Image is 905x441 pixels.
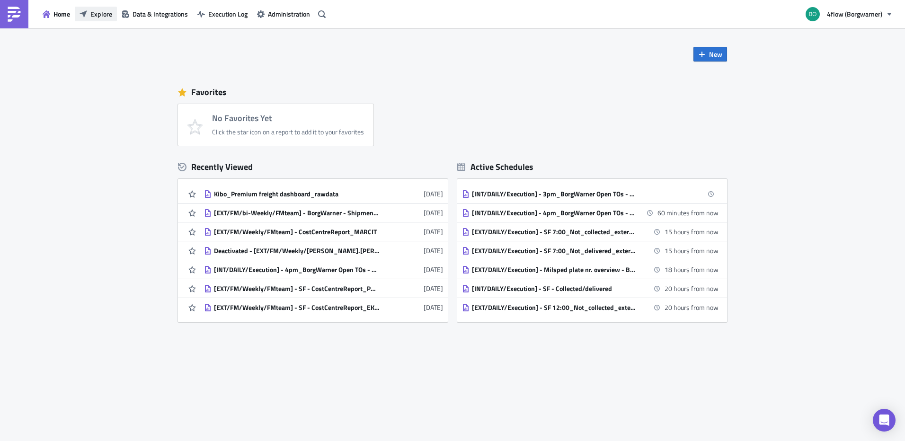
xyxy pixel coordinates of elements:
[204,203,443,222] a: [EXT/FM/bi-Weekly/FMteam] - BorgWarner - Shipments with no billing run[DATE]
[462,222,719,241] a: [EXT/DAILY/Execution] - SF 7:00_Not_collected_external sending to carrier15 hours from now
[424,246,443,256] time: 2025-08-08T09:58:03Z
[133,9,188,19] span: Data & Integrations
[212,114,364,123] h4: No Favorites Yet
[472,303,638,312] div: [EXT/DAILY/Execution] - SF 12:00_Not_collected_external sending to carrier
[214,303,380,312] div: [EXT/FM/Weekly/FMteam] - SF - CostCentreReport_EKIBDE
[709,49,722,59] span: New
[472,228,638,236] div: [EXT/DAILY/Execution] - SF 7:00_Not_collected_external sending to carrier
[472,247,638,255] div: [EXT/DAILY/Execution] - SF 7:00_Not_delivered_external sending to carrier
[665,302,719,312] time: 2025-09-03 12:00
[424,283,443,293] time: 2025-07-22T08:48:01Z
[800,4,898,25] button: 4flow (Borgwarner)
[204,279,443,298] a: [EXT/FM/Weekly/FMteam] - SF - CostCentreReport_PBLO[DATE]
[462,241,719,260] a: [EXT/DAILY/Execution] - SF 7:00_Not_delivered_external sending to carrier15 hours from now
[38,7,75,21] button: Home
[178,85,727,99] div: Favorites
[462,260,719,279] a: [EXT/DAILY/Execution] - Milsped plate nr. overview - BW RTT18 hours from now
[204,241,443,260] a: Deactivated - [EXT/FM/Weekly/[PERSON_NAME].[PERSON_NAME]] - BorgWarner - Old shipments with no bi...
[53,9,70,19] span: Home
[665,246,719,256] time: 2025-09-03 07:00
[204,298,443,317] a: [EXT/FM/Weekly/FMteam] - SF - CostCentreReport_EKIBDE[DATE]
[827,9,882,19] span: 4flow (Borgwarner)
[693,47,727,62] button: New
[472,265,638,274] div: [EXT/DAILY/Execution] - Milsped plate nr. overview - BW RTT
[424,189,443,199] time: 2025-08-28T09:24:22Z
[472,284,638,293] div: [INT/DAILY/Execution] - SF - Collected/delivered
[90,9,112,19] span: Explore
[665,265,719,274] time: 2025-09-03 10:00
[204,222,443,241] a: [EXT/FM/Weekly/FMteam] - CostCentreReport_MARCIT[DATE]
[462,298,719,317] a: [EXT/DAILY/Execution] - SF 12:00_Not_collected_external sending to carrier20 hours from now
[268,9,310,19] span: Administration
[472,209,638,217] div: [INT/DAILY/Execution] - 4pm_BorgWarner Open TOs - 2 days check
[462,185,719,203] a: [INT/DAILY/Execution] - 3pm_BorgWarner Open TOs - 2 days check
[424,302,443,312] time: 2025-07-22T08:47:53Z
[7,7,22,22] img: PushMetrics
[657,208,719,218] time: 2025-09-02 16:30
[204,260,443,279] a: [INT/DAILY/Execution] - 4pm_BorgWarner Open TOs - 2 days check[DATE]
[665,283,719,293] time: 2025-09-03 12:00
[193,7,252,21] button: Execution Log
[214,190,380,198] div: Kibo_Premium freight dashboard_rawdata
[75,7,117,21] button: Explore
[214,265,380,274] div: [INT/DAILY/Execution] - 4pm_BorgWarner Open TOs - 2 days check
[214,209,380,217] div: [EXT/FM/bi-Weekly/FMteam] - BorgWarner - Shipments with no billing run
[805,6,821,22] img: Avatar
[472,190,638,198] div: [INT/DAILY/Execution] - 3pm_BorgWarner Open TOs - 2 days check
[214,228,380,236] div: [EXT/FM/Weekly/FMteam] - CostCentreReport_MARCIT
[214,247,380,255] div: Deactivated - [EXT/FM/Weekly/[PERSON_NAME].[PERSON_NAME]] - BorgWarner - Old shipments with no bi...
[117,7,193,21] button: Data & Integrations
[457,161,533,172] div: Active Schedules
[873,409,896,432] div: Open Intercom Messenger
[424,227,443,237] time: 2025-08-08T10:01:18Z
[212,128,364,136] div: Click the star icon on a report to add it to your favorites
[252,7,315,21] button: Administration
[424,208,443,218] time: 2025-08-26T07:35:42Z
[204,185,443,203] a: Kibo_Premium freight dashboard_rawdata[DATE]
[424,265,443,274] time: 2025-08-05T09:04:38Z
[462,279,719,298] a: [INT/DAILY/Execution] - SF - Collected/delivered20 hours from now
[208,9,248,19] span: Execution Log
[462,203,719,222] a: [INT/DAILY/Execution] - 4pm_BorgWarner Open TOs - 2 days check60 minutes from now
[214,284,380,293] div: [EXT/FM/Weekly/FMteam] - SF - CostCentreReport_PBLO
[665,227,719,237] time: 2025-09-03 07:00
[178,160,448,174] div: Recently Viewed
